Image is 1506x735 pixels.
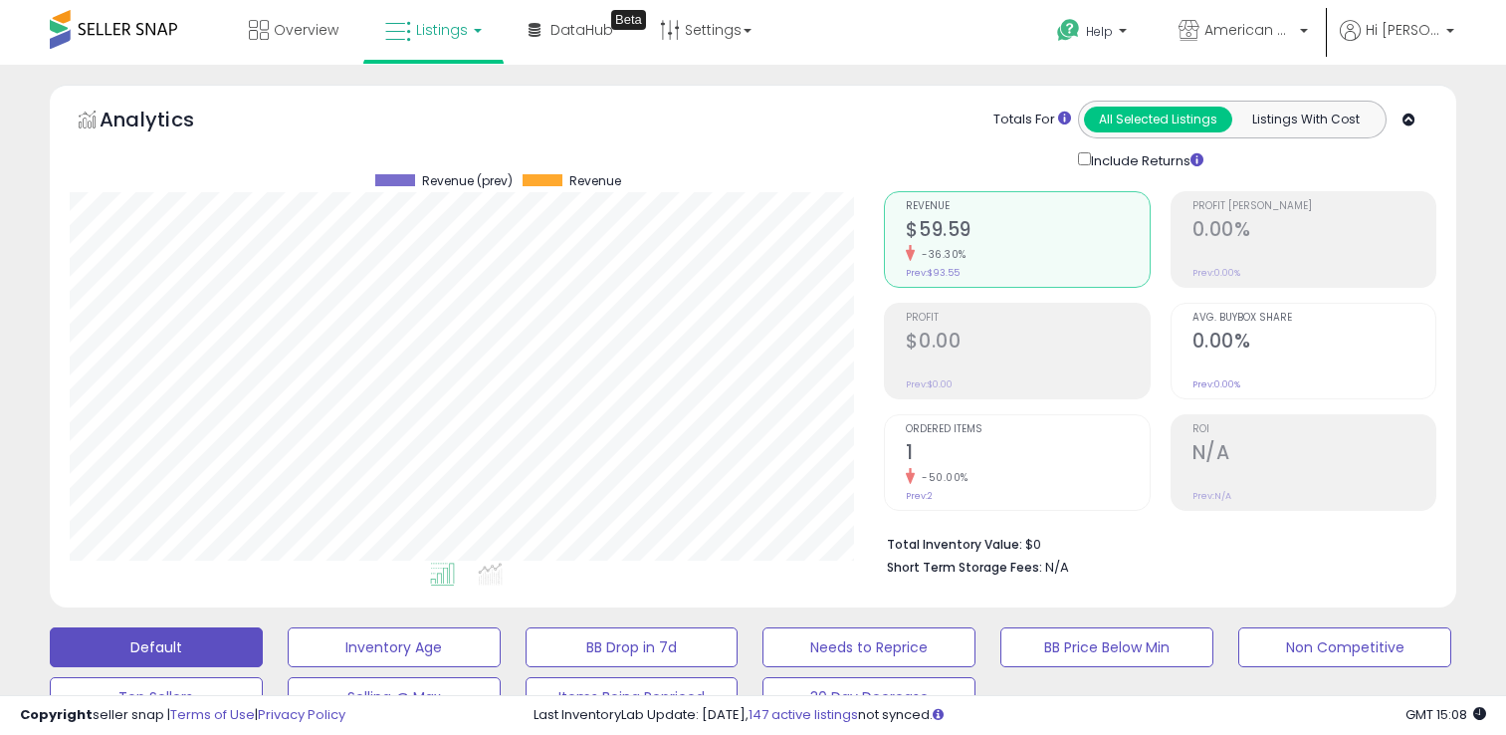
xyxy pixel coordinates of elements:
[1192,441,1435,468] h2: N/A
[258,705,345,724] a: Privacy Policy
[993,111,1071,129] div: Totals For
[915,247,967,262] small: -36.30%
[1086,23,1113,40] span: Help
[762,627,975,667] button: Needs to Reprice
[1192,267,1240,279] small: Prev: 0.00%
[887,536,1022,553] b: Total Inventory Value:
[526,627,739,667] button: BB Drop in 7d
[906,378,953,390] small: Prev: $0.00
[1366,20,1440,40] span: Hi [PERSON_NAME]
[1405,705,1486,724] span: 2025-10-14 15:08 GMT
[1192,201,1435,212] span: Profit [PERSON_NAME]
[1192,424,1435,435] span: ROI
[20,706,345,725] div: seller snap | |
[1192,330,1435,357] h2: 0.00%
[550,20,613,40] span: DataHub
[1192,378,1240,390] small: Prev: 0.00%
[288,627,501,667] button: Inventory Age
[20,705,93,724] strong: Copyright
[1340,20,1454,65] a: Hi [PERSON_NAME]
[1192,218,1435,245] h2: 0.00%
[416,20,468,40] span: Listings
[50,627,263,667] button: Default
[906,441,1149,468] h2: 1
[274,20,338,40] span: Overview
[906,330,1149,357] h2: $0.00
[1192,490,1231,502] small: Prev: N/A
[906,313,1149,324] span: Profit
[906,490,933,502] small: Prev: 2
[887,531,1421,555] li: $0
[1056,18,1081,43] i: Get Help
[887,559,1042,576] b: Short Term Storage Fees:
[906,424,1149,435] span: Ordered Items
[1000,627,1213,667] button: BB Price Below Min
[906,218,1149,245] h2: $59.59
[288,677,501,717] button: Selling @ Max
[534,706,1486,725] div: Last InventoryLab Update: [DATE], not synced.
[906,267,960,279] small: Prev: $93.55
[170,705,255,724] a: Terms of Use
[1192,313,1435,324] span: Avg. Buybox Share
[569,174,621,188] span: Revenue
[1204,20,1294,40] span: American Apollo
[749,705,858,724] a: 147 active listings
[762,677,975,717] button: 30 Day Decrease
[915,470,968,485] small: -50.00%
[906,201,1149,212] span: Revenue
[1045,558,1069,577] span: N/A
[100,106,233,138] h5: Analytics
[1231,107,1380,132] button: Listings With Cost
[422,174,513,188] span: Revenue (prev)
[1238,627,1451,667] button: Non Competitive
[1041,3,1147,65] a: Help
[526,677,739,717] button: Items Being Repriced
[1084,107,1232,132] button: All Selected Listings
[611,10,646,30] div: Tooltip anchor
[1063,148,1227,171] div: Include Returns
[50,677,263,717] button: Top Sellers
